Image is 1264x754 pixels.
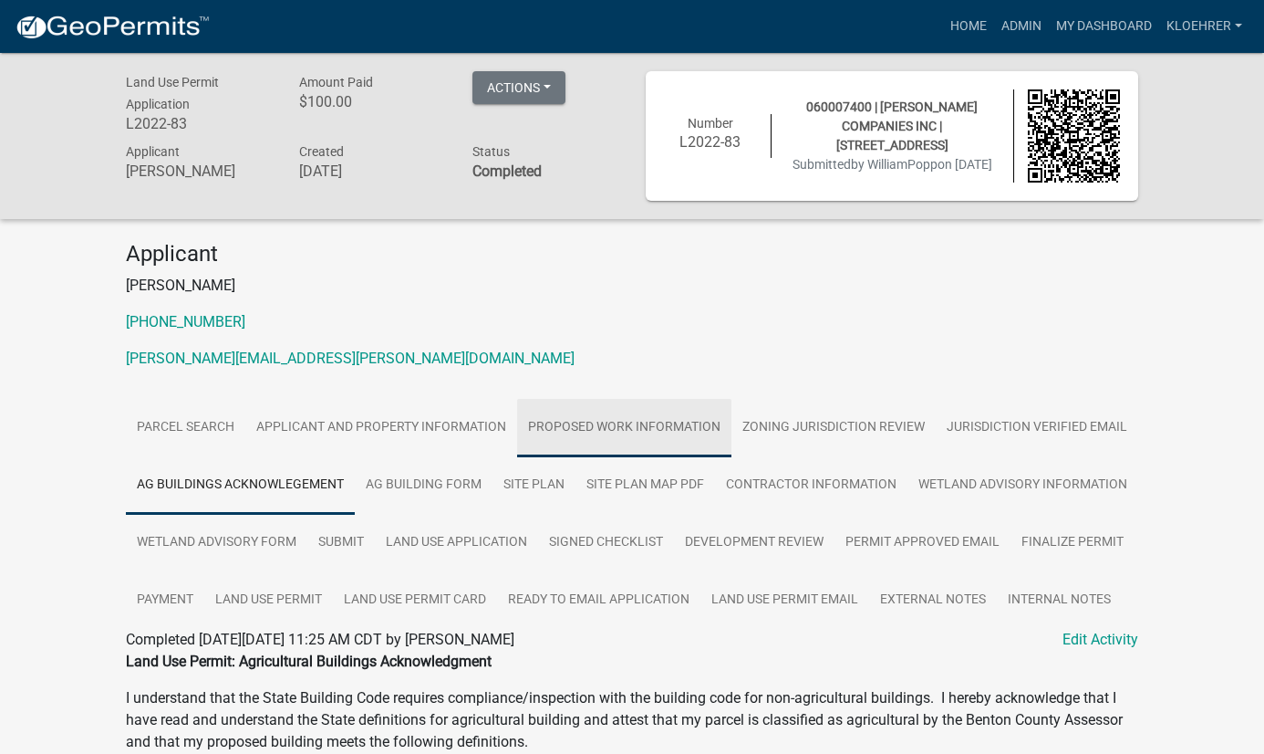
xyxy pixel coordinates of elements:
strong: Land Use Permit: Agricultural Buildings Acknowledgment [126,653,492,670]
a: Applicant and Property Information [245,399,517,457]
a: Site Plan [492,456,575,515]
a: Wetland Advisory Information [907,456,1138,515]
p: I understand that the State Building Code requires compliance/inspection with the building code f... [126,687,1138,753]
h6: [DATE] [299,162,445,180]
a: Development Review [674,514,834,572]
span: Applicant [126,144,180,159]
a: External Notes [869,571,997,630]
a: Wetland Advisory Form [126,514,307,572]
a: Internal Notes [997,571,1122,630]
span: Created [299,144,344,159]
a: Site Plan Map PDF [575,456,715,515]
button: Actions [472,71,565,104]
a: Edit Activity [1062,629,1138,651]
a: Submit [307,514,375,572]
a: Payment [126,571,204,630]
a: Land Use Application [375,514,538,572]
a: Ag Buildings Acknowlegement [126,456,355,515]
a: My Dashboard [1049,9,1159,44]
h6: L2022-83 [664,133,757,151]
a: Finalize Permit [1010,514,1134,572]
img: QR code [1028,89,1121,183]
a: Ready to Email Application [497,571,700,630]
a: Signed Checklist [538,514,674,572]
h6: [PERSON_NAME] [126,162,272,180]
a: Contractor Information [715,456,907,515]
span: Submitted on [DATE] [793,157,992,172]
a: Ag Building Form [355,456,492,515]
span: Number [688,116,733,131]
a: [PERSON_NAME][EMAIL_ADDRESS][PERSON_NAME][DOMAIN_NAME] [126,350,575,367]
a: Land Use Permit Card [333,571,497,630]
span: Amount Paid [299,75,373,89]
span: Status [472,144,510,159]
a: Home [943,9,994,44]
p: [PERSON_NAME] [126,275,1138,297]
a: Permit Approved Email [834,514,1010,572]
a: Admin [994,9,1049,44]
span: Land Use Permit Application [126,75,219,111]
a: Zoning Jurisdiction Review [731,399,936,457]
h4: Applicant [126,241,1138,267]
span: Completed [DATE][DATE] 11:25 AM CDT by [PERSON_NAME] [126,631,514,648]
h6: $100.00 [299,93,445,110]
a: Land Use Permit Email [700,571,869,630]
strong: Completed [472,162,542,180]
a: Jurisdiction verified email [936,399,1138,457]
a: Land Use Permit [204,571,333,630]
h6: L2022-83 [126,115,272,132]
span: 060007400 | [PERSON_NAME] COMPANIES INC | [STREET_ADDRESS] [806,99,978,152]
a: kloehrer [1159,9,1249,44]
a: [PHONE_NUMBER] [126,313,245,330]
span: by WilliamPopp [851,157,938,172]
a: Parcel search [126,399,245,457]
a: Proposed Work Information [517,399,731,457]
